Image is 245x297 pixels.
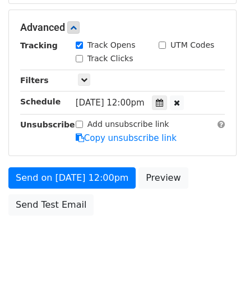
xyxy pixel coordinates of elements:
strong: Schedule [20,97,61,106]
strong: Filters [20,76,49,85]
iframe: Chat Widget [189,243,245,297]
span: [DATE] 12:00pm [76,98,145,108]
label: Track Clicks [87,53,133,65]
a: Copy unsubscribe link [76,133,177,143]
h5: Advanced [20,21,225,34]
a: Send on [DATE] 12:00pm [8,167,136,189]
label: Add unsubscribe link [87,118,169,130]
a: Send Test Email [8,194,94,216]
strong: Unsubscribe [20,120,75,129]
strong: Tracking [20,41,58,50]
a: Preview [138,167,188,189]
label: UTM Codes [170,39,214,51]
label: Track Opens [87,39,136,51]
